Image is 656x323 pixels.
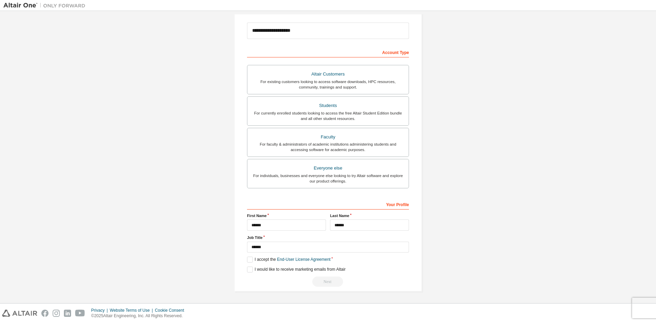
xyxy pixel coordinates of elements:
div: Altair Customers [251,69,405,79]
p: © 2025 Altair Engineering, Inc. All Rights Reserved. [91,313,188,319]
label: Job Title [247,235,409,240]
img: linkedin.svg [64,310,71,317]
div: Students [251,101,405,110]
label: I accept the [247,257,330,263]
div: For faculty & administrators of academic institutions administering students and accessing softwa... [251,142,405,152]
div: Your Profile [247,199,409,210]
img: youtube.svg [75,310,85,317]
img: Altair One [3,2,89,9]
div: For existing customers looking to access software downloads, HPC resources, community, trainings ... [251,79,405,90]
div: Website Terms of Use [110,308,155,313]
div: Faculty [251,132,405,142]
div: Everyone else [251,163,405,173]
div: Privacy [91,308,110,313]
img: instagram.svg [53,310,60,317]
div: For currently enrolled students looking to access the free Altair Student Edition bundle and all ... [251,110,405,121]
div: Cookie Consent [155,308,188,313]
label: I would like to receive marketing emails from Altair [247,267,345,272]
img: facebook.svg [41,310,49,317]
label: Last Name [330,213,409,218]
div: For individuals, businesses and everyone else looking to try Altair software and explore our prod... [251,173,405,184]
label: First Name [247,213,326,218]
div: Account Type [247,46,409,57]
div: Select your account type to continue [247,277,409,287]
a: End-User License Agreement [277,257,331,262]
img: altair_logo.svg [2,310,37,317]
